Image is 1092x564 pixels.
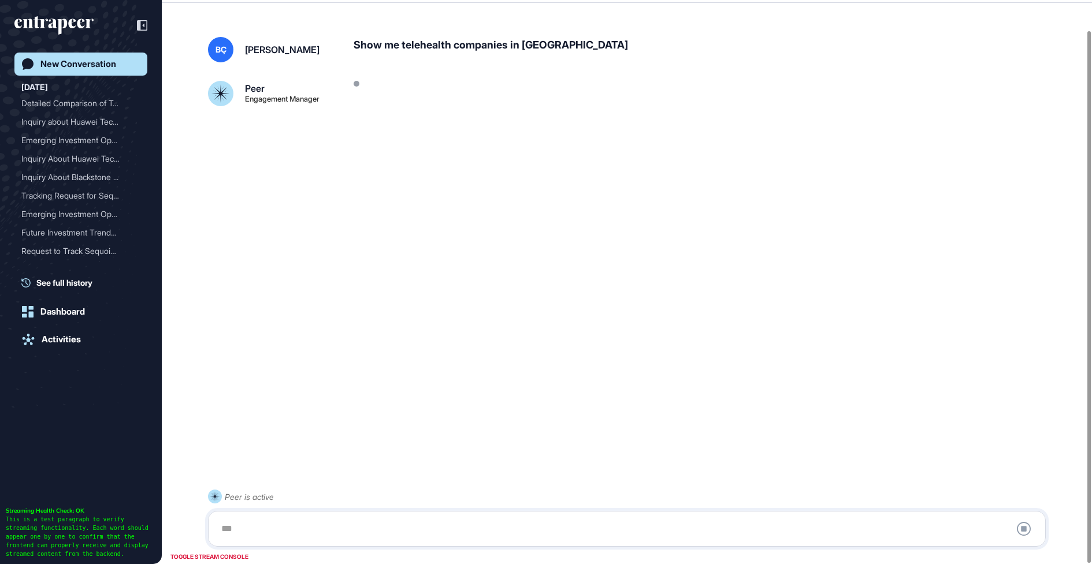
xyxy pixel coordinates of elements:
[14,328,147,351] a: Activities
[21,94,140,113] div: Detailed Comparison of Top ENR250 Firms Including Limak Construction: Focus on Digitalization Tre...
[21,242,140,260] div: Request to Track Sequoia Capital
[40,59,116,69] div: New Conversation
[21,186,140,205] div: Tracking Request for Sequoia Capital
[245,95,320,103] div: Engagement Manager
[14,16,94,35] div: entrapeer-logo
[21,223,131,242] div: Future Investment Trends ...
[21,150,131,168] div: Inquiry About Huawei Tech...
[21,131,140,150] div: Emerging Investment Opportunities in Growth Markets: Sector Trends, Deal Flow, and Value Creation
[21,168,140,186] div: Inquiry About Blackstone Capital
[21,277,147,289] a: See full history
[225,490,274,504] div: Peer is active
[40,307,85,317] div: Dashboard
[21,113,140,131] div: Inquiry about Huawei Technologies
[21,113,131,131] div: Inquiry about Huawei Tech...
[216,45,226,54] span: BÇ
[21,205,131,223] div: Emerging Investment Oppor...
[21,168,131,186] div: Inquiry About Blackstone ...
[21,131,131,150] div: Emerging Investment Oppor...
[245,84,265,93] div: Peer
[14,300,147,323] a: Dashboard
[354,37,1055,62] div: Show me telehealth companies in [GEOGRAPHIC_DATA]
[36,277,92,289] span: See full history
[21,223,140,242] div: Future Investment Trends in Financial Services
[21,150,140,168] div: Inquiry About Huawei Technologies
[42,334,81,345] div: Activities
[245,45,320,54] div: [PERSON_NAME]
[21,94,131,113] div: Detailed Comparison of To...
[21,205,140,223] div: Emerging Investment Opportunities in Growth Markets: Sector Trends, Deal Flow, and Value Creation
[21,80,48,94] div: [DATE]
[21,242,131,260] div: Request to Track Sequoia ...
[14,53,147,76] a: New Conversation
[21,186,131,205] div: Tracking Request for Sequ...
